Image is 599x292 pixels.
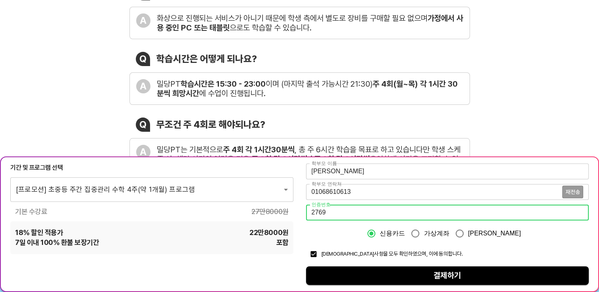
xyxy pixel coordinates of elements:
b: 가정에서 사용 중인 PC 또는 태블릿 [157,13,463,32]
div: 기간 및 프로그램 선택 [10,163,293,172]
input: 학부모 연락처를 입력해주세요 [306,184,563,200]
input: 학부모 이름을 입력해주세요 [306,163,589,179]
span: 7 일 이내 100% 환불 보장기간 [15,237,99,247]
div: Q [136,118,150,132]
span: 포함 [276,237,288,247]
span: 22만8000 원 [249,228,288,237]
div: 무조건 주 4회로 해야되나요? [156,119,265,130]
button: 재전송 [562,186,583,198]
button: 결제하기 [306,266,589,285]
span: 18 % 할인 적용가 [15,228,63,237]
span: 결제하기 [312,269,583,283]
span: 신용카드 [380,229,405,238]
span: 재전송 [566,189,580,195]
b: 주 4회 각 1시간30분씩 [223,145,295,154]
div: 밀당PT 이며 (마지막 출석 가능시간 21:30) 에 수업이 진행됩니다. [157,79,463,98]
div: A [136,79,150,93]
span: [DEMOGRAPHIC_DATA]사항을 모두 확인하였으며, 이에 동의합니다. [321,250,463,257]
span: [PERSON_NAME] [468,229,521,238]
b: 학습시간은 15:30 - 23:00 [181,79,266,89]
b: 주 4회(월~목) 각 1시간 30분씩 희망시간 [157,79,458,98]
div: Q [136,52,150,66]
div: 학습시간은 어떻게 되나요? [156,53,257,64]
span: 27만8000 원 [251,207,288,216]
div: 화상으로 진행되는 서비스가 아니기 때문에 학생 측에서 별도로 장비를 구매할 필요 없으며 으로도 학습할 수 있습니다. [157,13,463,32]
div: A [136,145,150,159]
div: A [136,13,150,28]
span: 가상계좌 [424,229,449,238]
div: 밀당PT는 기본적으로 , 총 주 6시간 학습을 목표로 하고 있습니다만 학생 스케줄 상, 해당 시간이 어려울 경우 유연하게 시간을 조정할 수 있습니다. [157,145,463,173]
b: 주 3회 각 2시간씩 / 주 2회 각 3시간씩 [251,154,370,164]
span: 기본 수강료 [15,207,47,216]
div: [프로모션] 초중등 주간 집중관리 수학 4주(약 1개월) 프로그램 [10,177,293,201]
